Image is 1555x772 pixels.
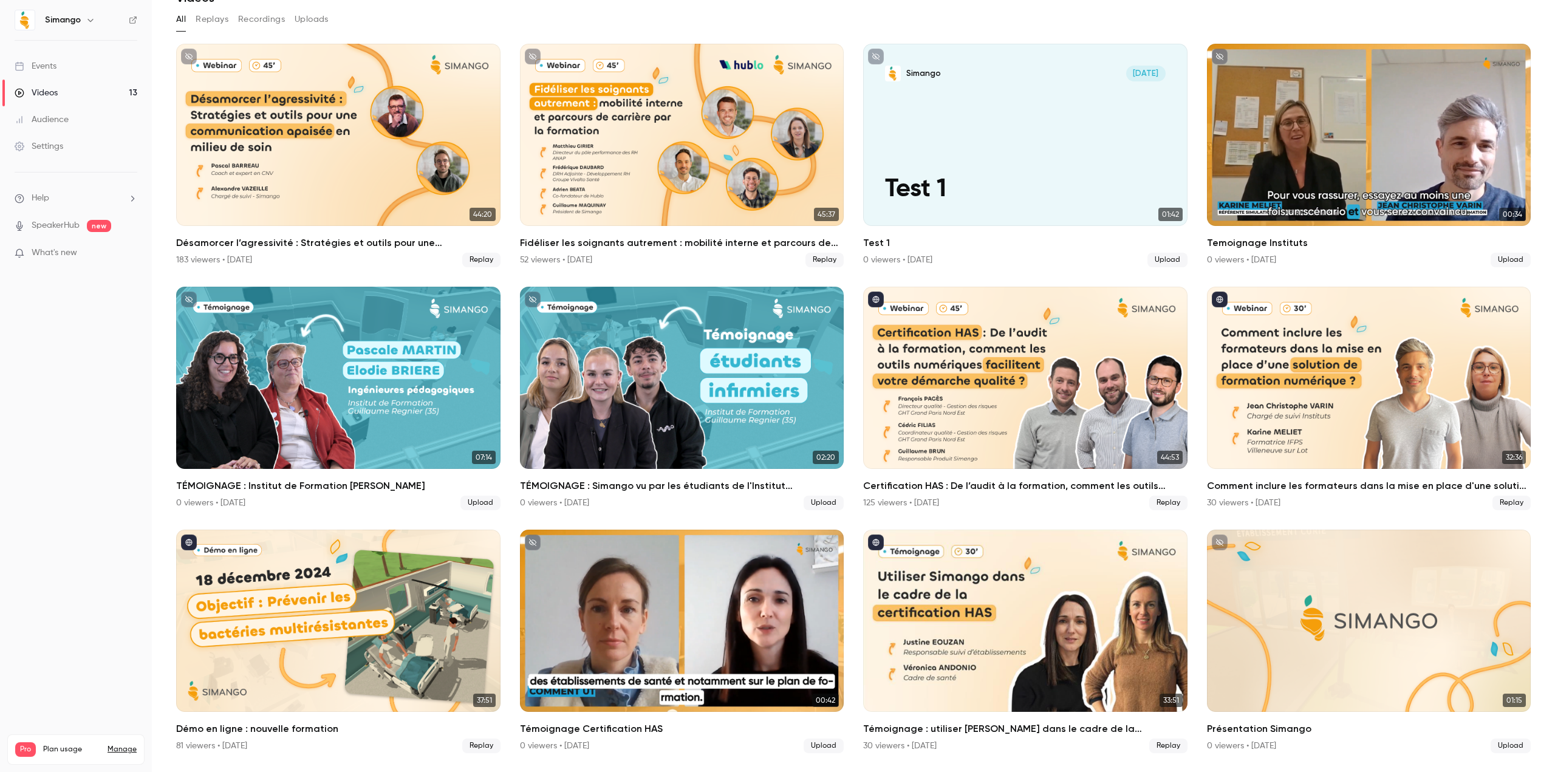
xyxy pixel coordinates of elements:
span: Upload [1491,739,1531,753]
div: 125 viewers • [DATE] [863,497,939,509]
span: Replay [1492,496,1531,510]
span: Replay [805,253,844,267]
div: Events [15,60,56,72]
li: Certification HAS : De l’audit à la formation, comment les outils numériques facilitent votre dém... [863,287,1188,510]
span: 01:15 [1503,694,1526,707]
button: unpublished [525,292,541,307]
span: 01:42 [1158,208,1183,221]
div: Videos [15,87,58,99]
span: 02:20 [813,451,839,464]
div: 81 viewers • [DATE] [176,740,247,752]
span: Replay [462,253,501,267]
h2: Démo en ligne : nouvelle formation [176,722,501,736]
p: Test 1 [885,175,1166,204]
span: 00:34 [1499,208,1526,221]
button: Recordings [238,10,285,29]
div: 30 viewers • [DATE] [863,740,937,752]
h2: Fidéliser les soignants autrement : mobilité interne et parcours de carrière par la formation [520,236,844,250]
button: Uploads [295,10,329,29]
h2: Présentation Simango [1207,722,1531,736]
button: published [181,535,197,550]
button: All [176,10,186,29]
button: unpublished [525,49,541,64]
span: Replay [462,739,501,753]
div: 0 viewers • [DATE] [176,497,245,509]
li: TÉMOIGNAGE : Institut de Formation Guillaume Régnier [176,287,501,510]
button: Replays [196,10,228,29]
h2: TÉMOIGNAGE : Simango vu par les étudiants de l'Institut [PERSON_NAME] [520,479,844,493]
a: SpeakerHub [32,219,80,232]
span: Upload [804,496,844,510]
a: 01:15Présentation Simango0 viewers • [DATE]Upload [1207,530,1531,753]
div: 0 viewers • [DATE] [520,497,589,509]
a: 32:36Comment inclure les formateurs dans la mise en place d'une solution de formation numérique ?... [1207,287,1531,510]
span: 33:51 [1160,694,1183,707]
li: Temoignage Instituts [1207,44,1531,267]
div: Settings [15,140,63,152]
h2: Test 1 [863,236,1188,250]
button: published [1212,292,1228,307]
button: unpublished [1212,535,1228,550]
li: TÉMOIGNAGE : Simango vu par les étudiants de l'Institut Guillaume Régnier [520,287,844,510]
iframe: Noticeable Trigger [123,248,137,259]
div: 0 viewers • [DATE] [520,740,589,752]
h2: Certification HAS : De l’audit à la formation, comment les outils numériques facilitent votre dém... [863,479,1188,493]
li: Désamorcer l’agressivité : Stratégies et outils pour une communication apaisée en milieu de soin [176,44,501,267]
span: 00:42 [812,694,839,707]
span: 44:53 [1157,451,1183,464]
span: Replay [1149,496,1188,510]
img: Test 1 [885,66,901,81]
div: 0 viewers • [DATE] [1207,740,1276,752]
span: new [87,220,111,232]
li: Présentation Simango [1207,530,1531,753]
div: 183 viewers • [DATE] [176,254,252,266]
h2: Témoignage Certification HAS [520,722,844,736]
span: Upload [460,496,501,510]
button: published [868,292,884,307]
h2: Comment inclure les formateurs dans la mise en place d'une solution de formation numérique ? - We... [1207,479,1531,493]
span: Pro [15,742,36,757]
span: 32:36 [1502,451,1526,464]
a: 07:14TÉMOIGNAGE : Institut de Formation [PERSON_NAME]0 viewers • [DATE]Upload [176,287,501,510]
li: Témoignage : utiliser Simango dans le cadre de la certification HAS [863,530,1188,753]
a: 00:34Temoignage Instituts0 viewers • [DATE]Upload [1207,44,1531,267]
p: Simango [906,68,941,79]
span: Upload [1147,253,1188,267]
li: Démo en ligne : nouvelle formation [176,530,501,753]
span: 44:20 [470,208,496,221]
button: unpublished [1212,49,1228,64]
span: Replay [1149,739,1188,753]
span: Help [32,192,49,205]
span: 45:37 [814,208,839,221]
li: Test 1 [863,44,1188,267]
span: Upload [1491,253,1531,267]
span: Plan usage [43,745,100,754]
a: Test 1Simango[DATE]Test 101:42Test 10 viewers • [DATE]Upload [863,44,1188,267]
img: Simango [15,10,35,30]
span: 37:51 [473,694,496,707]
li: Fidéliser les soignants autrement : mobilité interne et parcours de carrière par la formation [520,44,844,267]
a: 02:20TÉMOIGNAGE : Simango vu par les étudiants de l'Institut [PERSON_NAME]0 viewers • [DATE]Upload [520,287,844,510]
div: 30 viewers • [DATE] [1207,497,1280,509]
button: published [868,535,884,550]
a: 44:20Désamorcer l’agressivité : Stratégies et outils pour une communication apaisée en milieu de ... [176,44,501,267]
span: What's new [32,247,77,259]
h6: Simango [45,14,81,26]
a: Manage [108,745,137,754]
span: Upload [804,739,844,753]
li: Témoignage Certification HAS [520,530,844,753]
h2: TÉMOIGNAGE : Institut de Formation [PERSON_NAME] [176,479,501,493]
span: [DATE] [1126,66,1166,81]
button: unpublished [181,49,197,64]
div: 0 viewers • [DATE] [1207,254,1276,266]
a: 45:37Fidéliser les soignants autrement : mobilité interne et parcours de carrière par la formatio... [520,44,844,267]
a: 33:51Témoignage : utiliser [PERSON_NAME] dans le cadre de la certification HAS30 viewers • [DATE]... [863,530,1188,753]
a: 37:51Démo en ligne : nouvelle formation81 viewers • [DATE]Replay [176,530,501,753]
div: Audience [15,114,69,126]
div: 52 viewers • [DATE] [520,254,592,266]
button: unpublished [525,535,541,550]
li: help-dropdown-opener [15,192,137,205]
h2: Désamorcer l’agressivité : Stratégies et outils pour une communication apaisée en milieu de soin [176,236,501,250]
button: unpublished [868,49,884,64]
li: Comment inclure les formateurs dans la mise en place d'une solution de formation numérique ? - We... [1207,287,1531,510]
